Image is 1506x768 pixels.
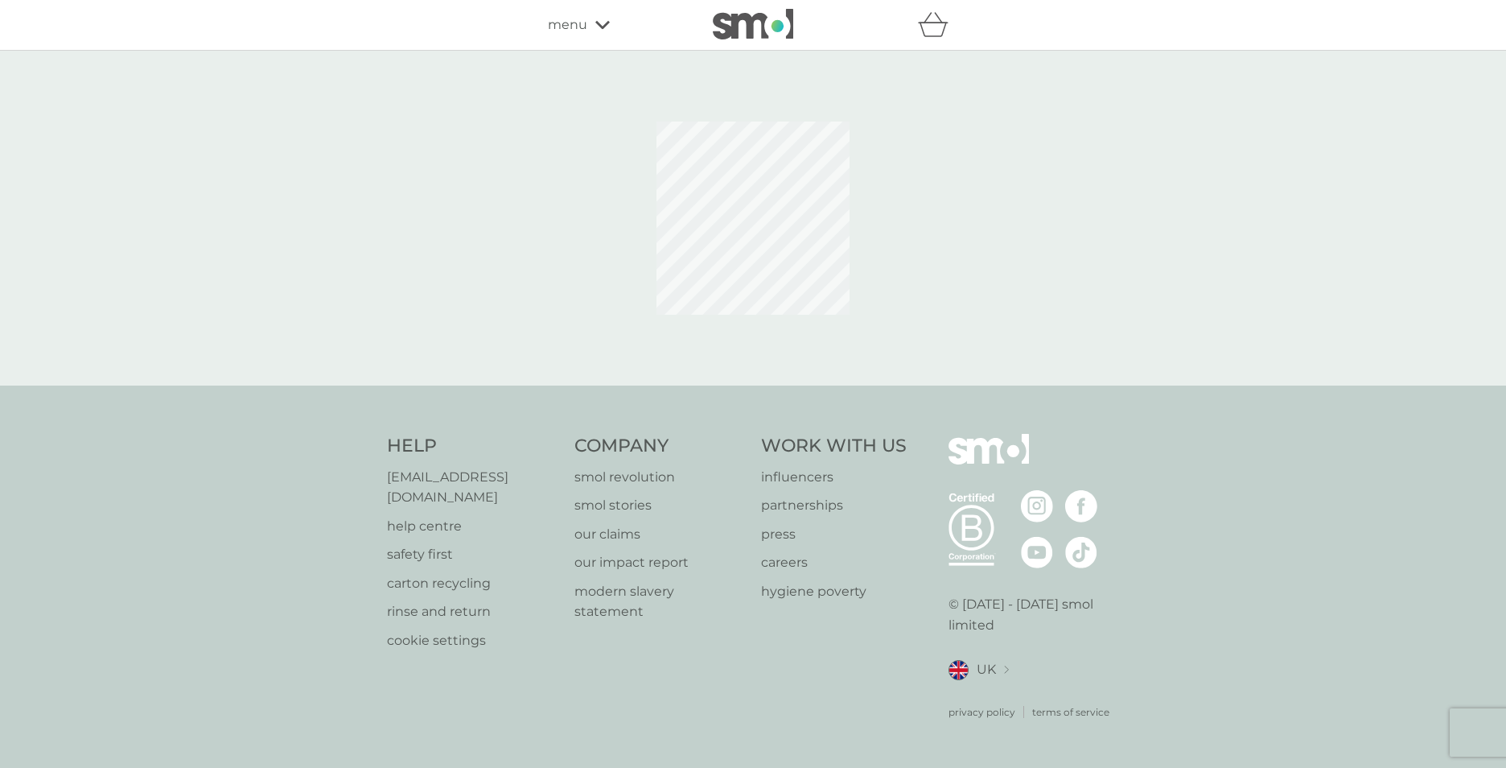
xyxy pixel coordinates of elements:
h4: Company [574,434,746,459]
a: partnerships [761,495,907,516]
a: our impact report [574,552,746,573]
a: press [761,524,907,545]
a: modern slavery statement [574,581,746,622]
a: help centre [387,516,558,537]
img: visit the smol Facebook page [1065,490,1097,522]
h4: Help [387,434,558,459]
a: careers [761,552,907,573]
img: visit the smol Instagram page [1021,490,1053,522]
img: UK flag [948,660,969,680]
img: smol [713,9,793,39]
h4: Work With Us [761,434,907,459]
a: terms of service [1032,704,1109,720]
a: privacy policy [948,704,1015,720]
p: © [DATE] - [DATE] smol limited [948,594,1120,635]
a: smol revolution [574,467,746,488]
img: select a new location [1004,666,1009,675]
a: safety first [387,544,558,565]
div: basket [918,9,958,41]
a: influencers [761,467,907,488]
img: visit the smol Youtube page [1021,536,1053,568]
a: cookie settings [387,630,558,651]
a: hygiene poverty [761,581,907,602]
span: UK [977,659,996,680]
img: visit the smol Tiktok page [1065,536,1097,568]
a: carton recycling [387,573,558,594]
a: rinse and return [387,601,558,622]
span: menu [548,14,587,35]
a: [EMAIL_ADDRESS][DOMAIN_NAME] [387,467,558,508]
a: smol stories [574,495,746,516]
a: our claims [574,524,746,545]
img: smol [948,434,1029,489]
